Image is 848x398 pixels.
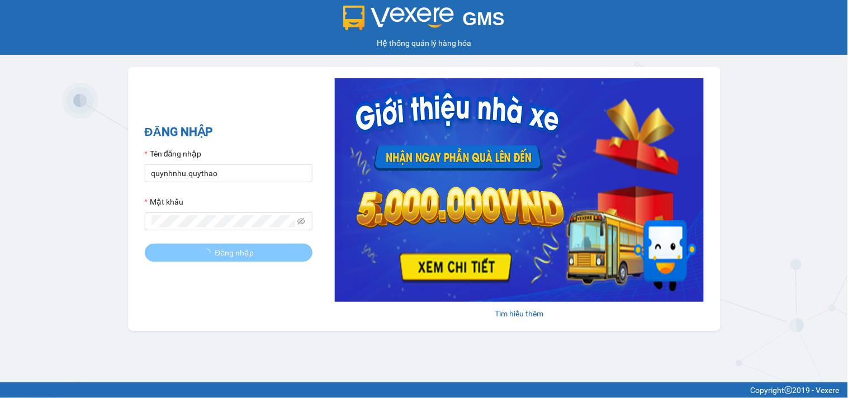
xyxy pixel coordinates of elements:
a: GMS [343,17,505,26]
div: Tìm hiểu thêm [335,307,704,320]
img: logo 2 [343,6,454,30]
div: Copyright 2019 - Vexere [8,384,840,396]
img: banner-0 [335,78,704,302]
button: Đăng nhập [145,244,312,262]
div: Hệ thống quản lý hàng hóa [3,37,845,49]
span: Đăng nhập [215,247,254,259]
input: Mật khẩu [151,215,296,228]
span: copyright [785,386,793,394]
label: Tên đăng nhập [145,148,202,160]
span: loading [203,249,215,257]
span: eye-invisible [297,217,305,225]
input: Tên đăng nhập [145,164,312,182]
h2: ĐĂNG NHẬP [145,123,312,141]
span: GMS [463,8,505,29]
label: Mật khẩu [145,196,183,208]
